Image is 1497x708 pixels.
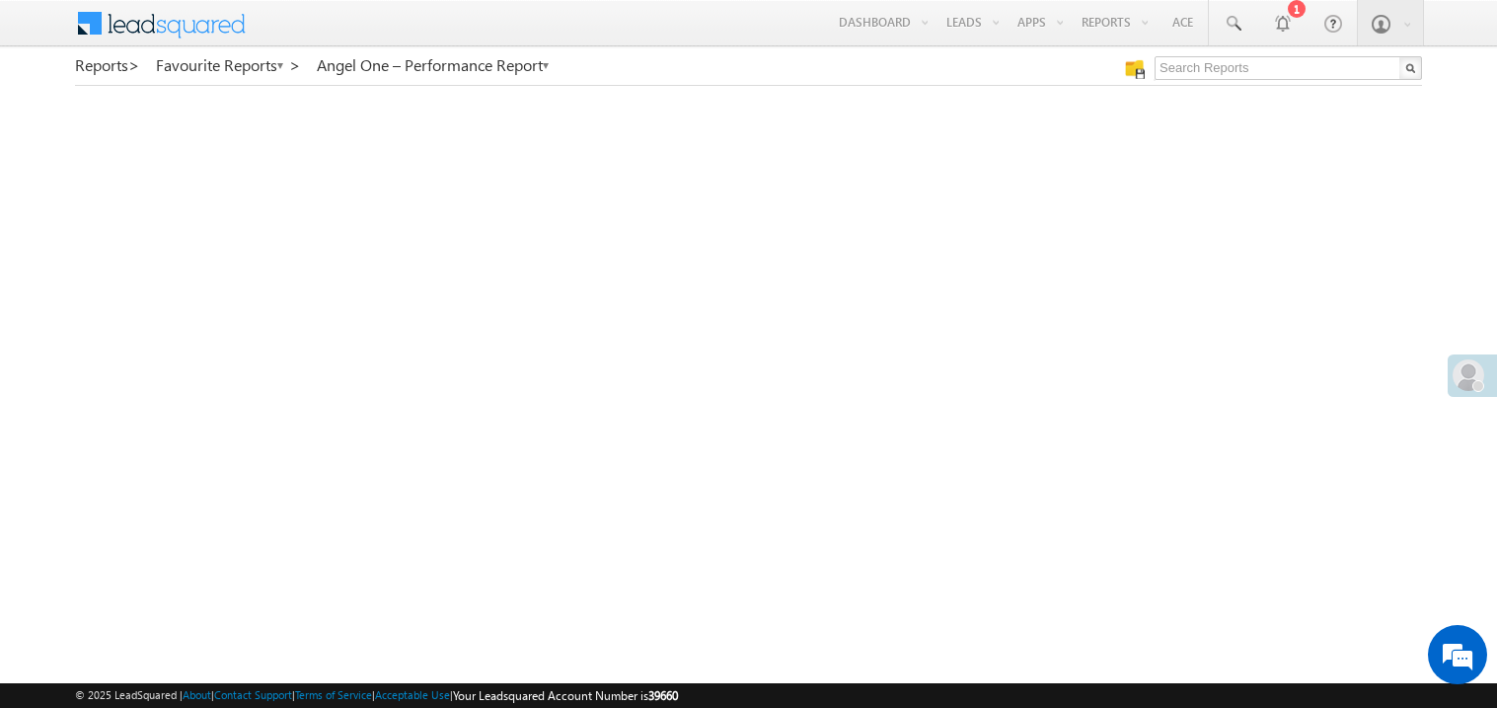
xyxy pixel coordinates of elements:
[1155,56,1422,80] input: Search Reports
[375,688,450,701] a: Acceptable Use
[648,688,678,703] span: 39660
[453,688,678,703] span: Your Leadsquared Account Number is
[75,56,140,74] a: Reports>
[128,53,140,76] span: >
[1125,59,1145,79] img: Manage all your saved reports!
[75,686,678,705] span: © 2025 LeadSquared | | | | |
[183,688,211,701] a: About
[214,688,292,701] a: Contact Support
[317,56,551,74] a: Angel One – Performance Report
[156,56,301,74] a: Favourite Reports >
[295,688,372,701] a: Terms of Service
[289,53,301,76] span: >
